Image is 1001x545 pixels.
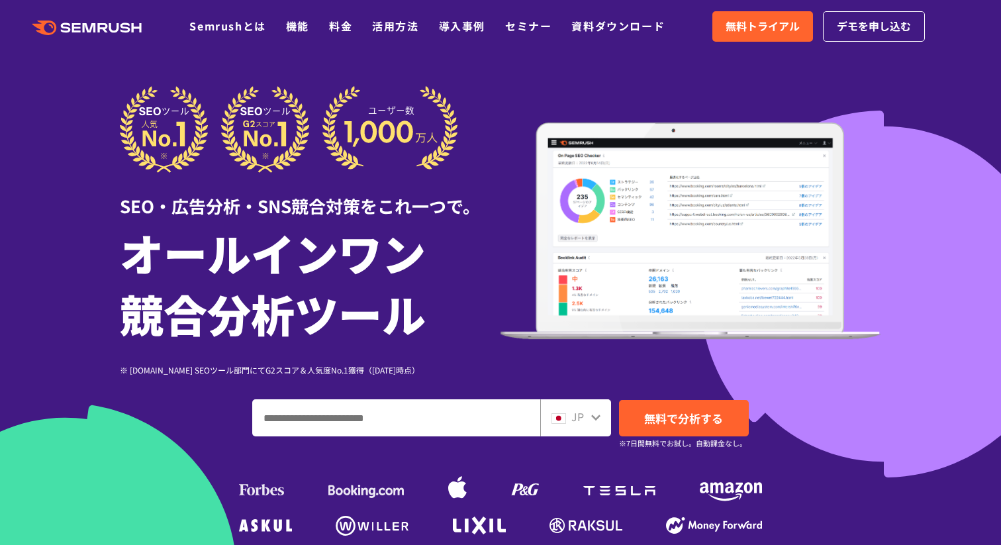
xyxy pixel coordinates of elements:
h1: オールインワン 競合分析ツール [120,222,501,344]
small: ※7日間無料でお試し。自動課金なし。 [619,437,747,450]
a: 導入事例 [439,18,485,34]
a: 機能 [286,18,309,34]
input: ドメイン、キーワードまたはURLを入力してください [253,400,540,436]
span: JP [571,409,584,424]
span: 無料トライアル [726,18,800,35]
a: セミナー [505,18,551,34]
a: Semrushとは [189,18,265,34]
a: 無料トライアル [712,11,813,42]
a: 無料で分析する [619,400,749,436]
a: 資料ダウンロード [571,18,665,34]
span: デモを申し込む [837,18,911,35]
a: 活用方法 [372,18,418,34]
a: デモを申し込む [823,11,925,42]
div: SEO・広告分析・SNS競合対策をこれ一つで。 [120,173,501,219]
span: 無料で分析する [644,410,723,426]
div: ※ [DOMAIN_NAME] SEOツール部門にてG2スコア＆人気度No.1獲得（[DATE]時点） [120,364,501,376]
a: 料金 [329,18,352,34]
